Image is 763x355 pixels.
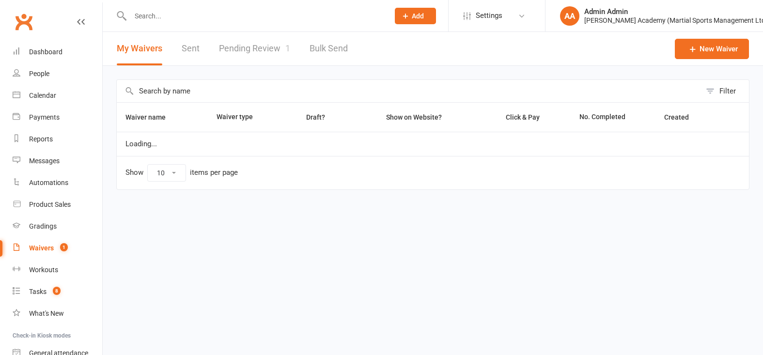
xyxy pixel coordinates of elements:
[127,9,382,23] input: Search...
[377,111,452,123] button: Show on Website?
[476,5,502,27] span: Settings
[117,132,749,156] td: Loading...
[13,107,102,128] a: Payments
[306,113,325,121] span: Draft?
[208,103,280,132] th: Waiver type
[29,135,53,143] div: Reports
[701,80,749,102] button: Filter
[13,281,102,303] a: Tasks 8
[13,172,102,194] a: Automations
[29,70,49,77] div: People
[310,32,348,65] a: Bulk Send
[60,243,68,251] span: 1
[13,41,102,63] a: Dashboard
[29,92,56,99] div: Calendar
[395,8,436,24] button: Add
[117,32,162,65] button: My Waivers
[29,266,58,274] div: Workouts
[497,111,550,123] button: Click & Pay
[29,179,68,186] div: Automations
[182,32,200,65] a: Sent
[13,128,102,150] a: Reports
[664,111,700,123] button: Created
[29,244,54,252] div: Waivers
[29,288,47,295] div: Tasks
[13,194,102,216] a: Product Sales
[125,111,176,123] button: Waiver name
[13,303,102,324] a: What's New
[386,113,442,121] span: Show on Website?
[29,309,64,317] div: What's New
[13,259,102,281] a: Workouts
[29,48,62,56] div: Dashboard
[190,169,238,177] div: items per page
[675,39,749,59] a: New Waiver
[13,63,102,85] a: People
[117,80,701,102] input: Search by name
[29,222,57,230] div: Gradings
[12,10,36,34] a: Clubworx
[53,287,61,295] span: 8
[571,103,655,132] th: No. Completed
[285,43,290,53] span: 1
[13,237,102,259] a: Waivers 1
[664,113,700,121] span: Created
[719,85,736,97] div: Filter
[13,216,102,237] a: Gradings
[13,150,102,172] a: Messages
[560,6,579,26] div: AA
[29,113,60,121] div: Payments
[412,12,424,20] span: Add
[29,157,60,165] div: Messages
[29,201,71,208] div: Product Sales
[219,32,290,65] a: Pending Review1
[297,111,336,123] button: Draft?
[125,164,238,182] div: Show
[13,85,102,107] a: Calendar
[125,113,176,121] span: Waiver name
[506,113,540,121] span: Click & Pay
